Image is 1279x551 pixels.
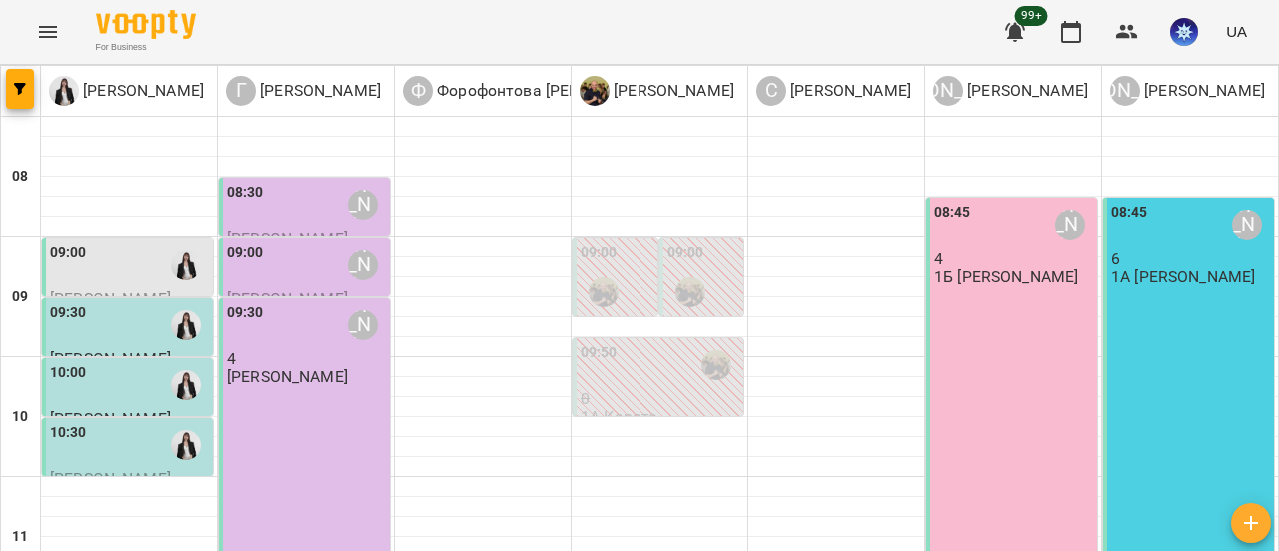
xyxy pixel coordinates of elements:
p: [PERSON_NAME] [256,79,381,103]
p: 4 [227,350,386,367]
div: Сушко Олександр [580,76,734,106]
label: 09:00 [581,242,618,264]
a: Ф Форофонтова [PERSON_NAME] [403,76,666,106]
a: С [PERSON_NAME] [580,76,734,106]
p: Форофонтова [PERSON_NAME] [433,79,666,103]
button: Menu [24,8,72,56]
a: К [PERSON_NAME] [49,76,204,106]
label: 09:00 [667,242,704,264]
p: 0 [581,390,739,407]
div: Кучинська Сніжана [1110,76,1265,106]
div: Гандрабура Наталя [348,250,378,280]
a: [PERSON_NAME] [PERSON_NAME] [933,76,1088,106]
span: UA [1226,21,1247,42]
img: Сушко Олександр [589,277,619,307]
button: UA [1218,13,1255,50]
span: [PERSON_NAME] [50,289,171,308]
label: 10:30 [50,422,87,444]
a: [PERSON_NAME] [PERSON_NAME] [1110,76,1265,106]
div: Ф [403,76,433,106]
p: [PERSON_NAME] [786,79,911,103]
img: С [580,76,610,106]
img: Сушко Олександр [701,350,731,380]
img: Коваленко Аміна [171,430,201,460]
img: Коваленко Аміна [171,310,201,340]
div: [PERSON_NAME] [933,76,963,106]
p: 1А [PERSON_NAME] [1111,268,1255,285]
p: [PERSON_NAME] [610,79,734,103]
div: Кучинська Сніжана [1232,210,1262,240]
span: 99+ [1015,6,1048,26]
span: For Business [96,41,196,54]
div: Коваленко Аміна [49,76,204,106]
a: Г [PERSON_NAME] [226,76,381,106]
label: 09:30 [50,302,87,324]
p: 1А Карате [581,408,656,425]
label: 08:45 [1111,202,1148,224]
label: 09:00 [50,242,87,264]
p: 6 [1111,250,1270,267]
label: 08:45 [934,202,971,224]
div: Собченко Катерина [756,76,911,106]
label: 09:00 [227,242,264,264]
div: С [756,76,786,106]
div: [PERSON_NAME] [1110,76,1140,106]
img: Коваленко Аміна [171,250,201,280]
a: С [PERSON_NAME] [756,76,911,106]
label: 10:00 [50,362,87,384]
h6: 09 [12,286,28,308]
p: 1Б [PERSON_NAME] [934,268,1078,285]
label: 09:50 [581,342,618,364]
span: [PERSON_NAME] [50,469,171,488]
h6: 10 [12,406,28,428]
button: Створити урок [1231,503,1271,543]
label: 08:30 [227,182,264,204]
img: Коваленко Аміна [171,370,201,400]
img: К [49,76,79,106]
div: Г [226,76,256,106]
h6: 08 [12,166,28,188]
img: Сушко Олександр [675,277,705,307]
span: [PERSON_NAME] [50,409,171,428]
label: 09:30 [227,302,264,324]
h6: 11 [12,526,28,548]
span: [PERSON_NAME] [227,229,348,248]
p: [PERSON_NAME] [963,79,1088,103]
p: [PERSON_NAME] [227,368,348,385]
span: [PERSON_NAME] [50,349,171,368]
p: [PERSON_NAME] [79,79,204,103]
span: [PERSON_NAME] [227,289,348,308]
img: Voopty Logo [96,10,196,39]
div: Ануфрієва Ксенія [1055,210,1085,240]
img: 0dac5a7bb7f066a4c63f04d1f0800e65.jpg [1170,18,1198,46]
p: [PERSON_NAME] [1140,79,1265,103]
p: 4 [934,250,1093,267]
div: Гандрабура Наталя [348,310,378,340]
div: Гандрабура Наталя [348,190,378,220]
